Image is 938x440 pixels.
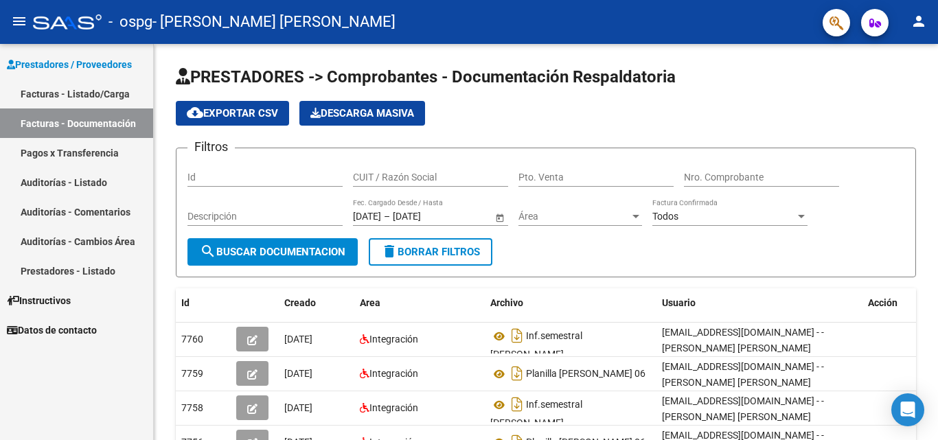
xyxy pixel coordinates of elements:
[508,393,526,415] i: Descargar documento
[508,362,526,384] i: Descargar documento
[656,288,862,318] datatable-header-cell: Usuario
[7,57,132,72] span: Prestadores / Proveedores
[662,361,824,388] span: [EMAIL_ADDRESS][DOMAIN_NAME] - - [PERSON_NAME] [PERSON_NAME]
[485,288,656,318] datatable-header-cell: Archivo
[187,137,235,157] h3: Filtros
[7,323,97,338] span: Datos de contacto
[299,101,425,126] app-download-masive: Descarga masiva de comprobantes (adjuntos)
[200,246,345,258] span: Buscar Documentacion
[284,402,312,413] span: [DATE]
[369,334,418,345] span: Integración
[152,7,396,37] span: - [PERSON_NAME] [PERSON_NAME]
[381,243,398,259] mat-icon: delete
[284,334,312,345] span: [DATE]
[7,293,71,308] span: Instructivos
[662,395,824,422] span: [EMAIL_ADDRESS][DOMAIN_NAME] - - [PERSON_NAME] [PERSON_NAME]
[284,368,312,379] span: [DATE]
[181,402,203,413] span: 7758
[393,211,460,222] input: End date
[490,400,582,429] span: Inf.semestral [PERSON_NAME]
[652,211,678,222] span: Todos
[868,297,897,308] span: Acción
[279,288,354,318] datatable-header-cell: Creado
[369,402,418,413] span: Integración
[181,334,203,345] span: 7760
[284,297,316,308] span: Creado
[662,297,696,308] span: Usuario
[11,13,27,30] mat-icon: menu
[862,288,931,318] datatable-header-cell: Acción
[176,67,676,86] span: PRESTADORES -> Comprobantes - Documentación Respaldatoria
[381,246,480,258] span: Borrar Filtros
[490,297,523,308] span: Archivo
[200,243,216,259] mat-icon: search
[181,297,190,308] span: Id
[369,368,418,379] span: Integración
[662,327,824,354] span: [EMAIL_ADDRESS][DOMAIN_NAME] - - [PERSON_NAME] [PERSON_NAME]
[508,325,526,347] i: Descargar documento
[490,331,582,360] span: Inf.semestral [PERSON_NAME]
[911,13,927,30] mat-icon: person
[369,238,492,266] button: Borrar Filtros
[181,368,203,379] span: 7759
[360,297,380,308] span: Area
[353,211,381,222] input: Start date
[187,107,278,119] span: Exportar CSV
[518,211,630,222] span: Área
[187,104,203,121] mat-icon: cloud_download
[492,210,507,224] button: Open calendar
[299,101,425,126] button: Descarga Masiva
[176,288,231,318] datatable-header-cell: Id
[354,288,485,318] datatable-header-cell: Area
[891,393,924,426] div: Open Intercom Messenger
[187,238,358,266] button: Buscar Documentacion
[384,211,390,222] span: –
[108,7,152,37] span: - ospg
[526,369,645,380] span: Planilla [PERSON_NAME] 06
[310,107,414,119] span: Descarga Masiva
[176,101,289,126] button: Exportar CSV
